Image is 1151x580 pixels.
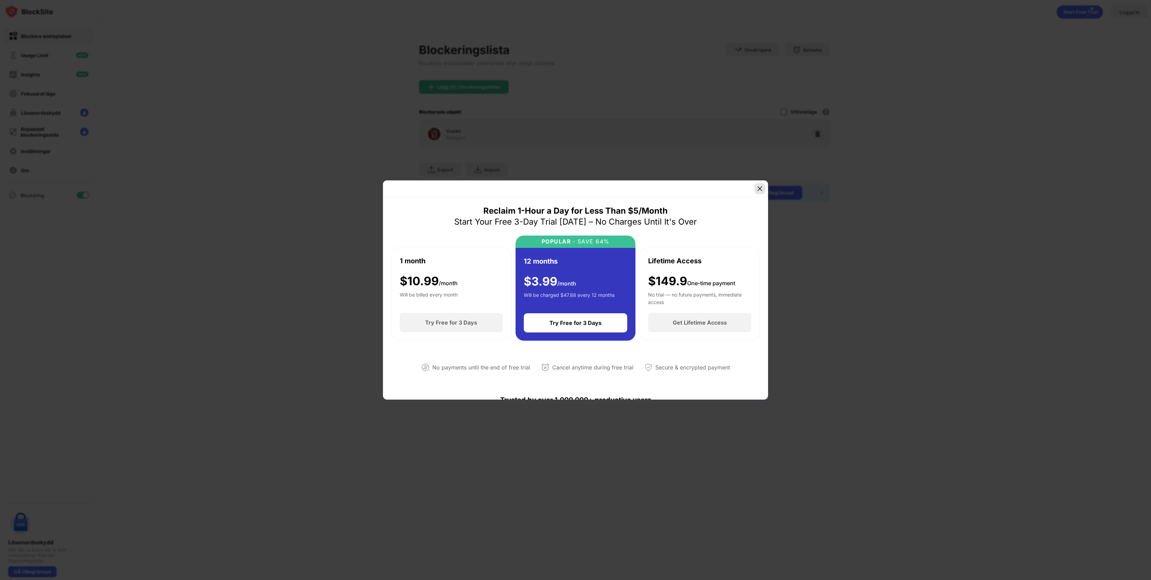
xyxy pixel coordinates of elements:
[541,363,549,371] img: cancel-anytime
[425,319,477,326] div: Try Free for 3 Days
[549,319,602,326] div: Try Free for 3 Days
[687,280,735,287] span: One-time payment
[644,363,653,371] img: secured-payment
[524,256,558,266] div: 12 months
[542,238,575,245] div: POPULAR ·
[655,363,730,373] div: Secure & encrypted payment
[421,363,430,371] img: not-paying
[552,363,633,373] div: Cancel anytime during free trial
[400,274,458,288] div: $ 10.99
[673,319,727,326] div: Get Lifetime Access
[648,274,735,288] div: $149.9
[524,291,615,305] div: Will be charged $47.88 every 12 months
[557,280,576,287] span: /month
[391,383,760,416] div: Trusted by over 1,000,000+ productive users
[483,205,668,216] div: Reclaim 1-Hour a Day for Less Than $5/Month
[648,291,751,305] div: No trial — no future payments, immediate access
[400,256,425,266] div: 1 month
[432,363,530,373] div: No payments until the end of free trial
[439,280,458,287] span: /month
[454,216,697,227] div: Start Your Free 3-Day Trial [DATE] – No Charges Until It's Over
[575,238,610,245] div: SAVE 64%
[648,256,702,266] div: Lifetime Access
[400,291,458,305] div: Will be billed every month
[524,275,576,289] div: $ 3.99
